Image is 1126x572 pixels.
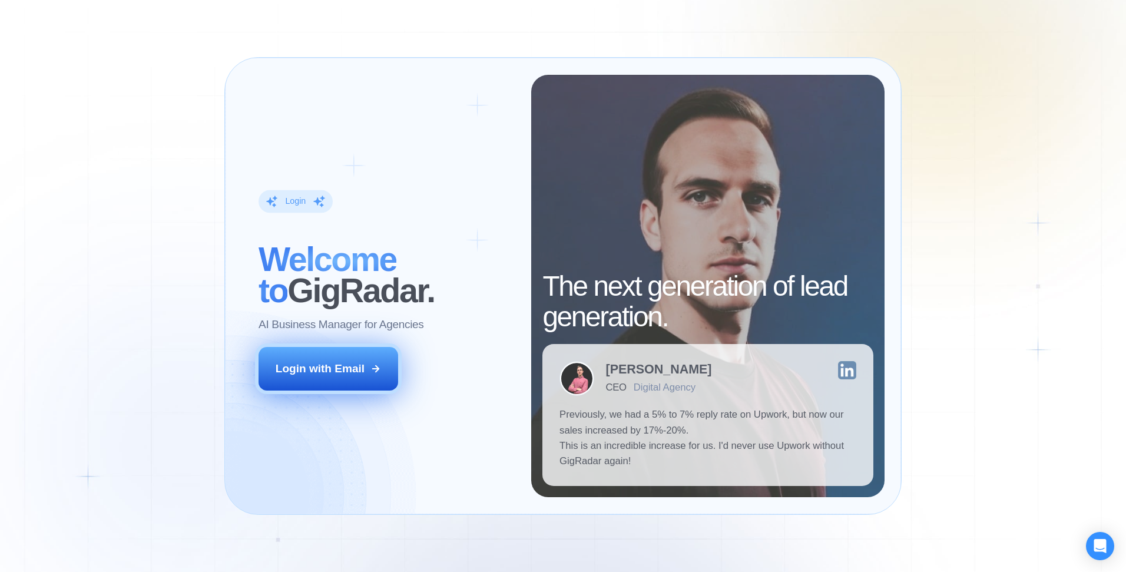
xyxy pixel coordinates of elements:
[259,241,396,310] span: Welcome to
[559,407,856,469] p: Previously, we had a 5% to 7% reply rate on Upwork, but now our sales increased by 17%-20%. This ...
[259,244,515,306] h2: ‍ GigRadar.
[606,382,627,393] div: CEO
[634,382,696,393] div: Digital Agency
[542,271,873,333] h2: The next generation of lead generation.
[606,363,712,376] div: [PERSON_NAME]
[259,318,423,333] p: AI Business Manager for Agencies
[276,361,365,376] div: Login with Email
[285,196,306,207] div: Login
[1086,532,1114,560] div: Open Intercom Messenger
[259,347,398,391] button: Login with Email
